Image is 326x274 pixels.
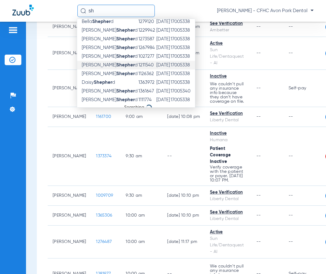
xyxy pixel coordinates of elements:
td: 1267984 [138,43,156,52]
strong: Shepher [116,37,135,41]
p: Verify coverage with the patient or payer. [DATE] 10:07 PM. [210,165,246,182]
td: -- [284,226,325,258]
td: [PERSON_NAME] [48,226,91,258]
td: 10:00 AM [121,206,162,226]
td: 1279120 [138,17,156,26]
td: [DATE] [156,43,170,52]
span: [PERSON_NAME] d [82,89,138,93]
strong: Shepher [116,89,135,93]
p: We couldn’t pull any insurance info because they don’t have coverage on file. [210,82,246,104]
td: [DATE] [156,26,170,35]
div: See Verification [210,209,246,216]
span: [PERSON_NAME] d [82,54,138,59]
td: 1361647 [138,87,156,96]
span: 1373374 [96,154,111,158]
td: -- [284,127,325,186]
strong: Shepher [116,63,135,67]
strong: Shepher [116,45,135,50]
span: [PERSON_NAME] d [82,63,138,67]
span: 1365306 [96,213,112,218]
td: [DATE] [156,78,170,87]
img: Zuub Logo [12,5,34,16]
td: 1273587 [138,35,156,43]
div: Inactive [210,130,246,137]
div: Ambetter [210,27,246,34]
td: [PERSON_NAME] [48,206,91,226]
td: 1211540 [138,61,156,70]
span: [PERSON_NAME] d [82,71,138,76]
img: Search Icon [80,8,86,14]
td: [DATE] [156,35,170,43]
td: 9:30 AM [121,186,162,206]
td: 17005340 [170,87,195,96]
td: [PERSON_NAME] [48,107,91,127]
td: [DATE] [156,87,170,96]
td: [PERSON_NAME] [48,17,91,37]
span: [PERSON_NAME] d [82,97,138,102]
td: 17005338 [170,17,195,26]
td: 1126362 [138,70,156,78]
div: Liberty Dental [210,216,246,222]
span: 1276487 [96,240,112,244]
div: Chat Widget [295,244,326,274]
td: [DATE] 10:10 PM [162,206,205,226]
div: Inactive [210,73,246,80]
td: 9:30 AM [121,127,162,186]
span: -- [256,240,261,244]
span: -- [256,213,261,218]
strong: Shepher [116,71,135,76]
strong: Shepher [116,54,135,59]
td: 17005338 [170,78,195,87]
td: -- [284,206,325,226]
span: 1009709 [96,193,113,198]
td: [DATE] [156,52,170,61]
td: 17005338 [170,52,195,61]
td: [PERSON_NAME] [48,186,91,206]
td: 17005338 [170,43,195,52]
td: [DATE] [156,70,170,78]
td: [DATE] 10:10 PM [162,186,205,206]
td: 17005338 [170,96,195,104]
td: 17005338 [170,26,195,35]
div: Active [210,40,246,47]
td: 1363972 [138,78,156,87]
span: -- [256,115,261,119]
img: hamburger-icon [8,26,18,34]
div: Active [210,229,246,236]
span: [PERSON_NAME] - CFHC Avon Park Dental [217,8,314,14]
td: 17005338 [170,35,195,43]
td: [PERSON_NAME] [48,37,91,70]
strong: Shepher [116,97,135,102]
td: 10:00 AM [121,226,162,258]
span: Bella d [82,19,114,24]
td: -- [284,37,325,70]
span: -- [256,51,261,55]
span: [PERSON_NAME] d [82,45,138,50]
td: [PERSON_NAME] [48,70,91,107]
td: 17005338 [170,70,195,78]
td: [DATE] [156,17,170,26]
div: See Verification [210,189,246,196]
div: Humana [210,137,246,143]
div: Liberty Dental [210,196,246,202]
div: Sun Life/Dentaquest - AI [210,47,246,66]
td: [DATE] 10:08 PM [162,107,205,127]
strong: Shepher [94,80,112,85]
span: -- [256,25,261,29]
div: See Verification [210,110,246,117]
span: -- [256,86,261,90]
input: Search for patients [77,5,155,17]
td: -- [284,186,325,206]
div: Sun Life/Dentaquest - AI [210,236,246,255]
td: [PERSON_NAME] [48,127,91,186]
td: -- [162,127,205,186]
span: Patient Coverage Inactive [210,146,231,164]
td: 1111774 [138,96,156,104]
td: 1229942 [138,26,156,35]
td: -- [284,17,325,37]
strong: Shepher [116,28,135,33]
span: Searching [124,105,144,110]
span: 1161700 [96,115,111,119]
span: Daisy d [82,80,115,85]
td: [DATE] 11:17 PM [162,226,205,258]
